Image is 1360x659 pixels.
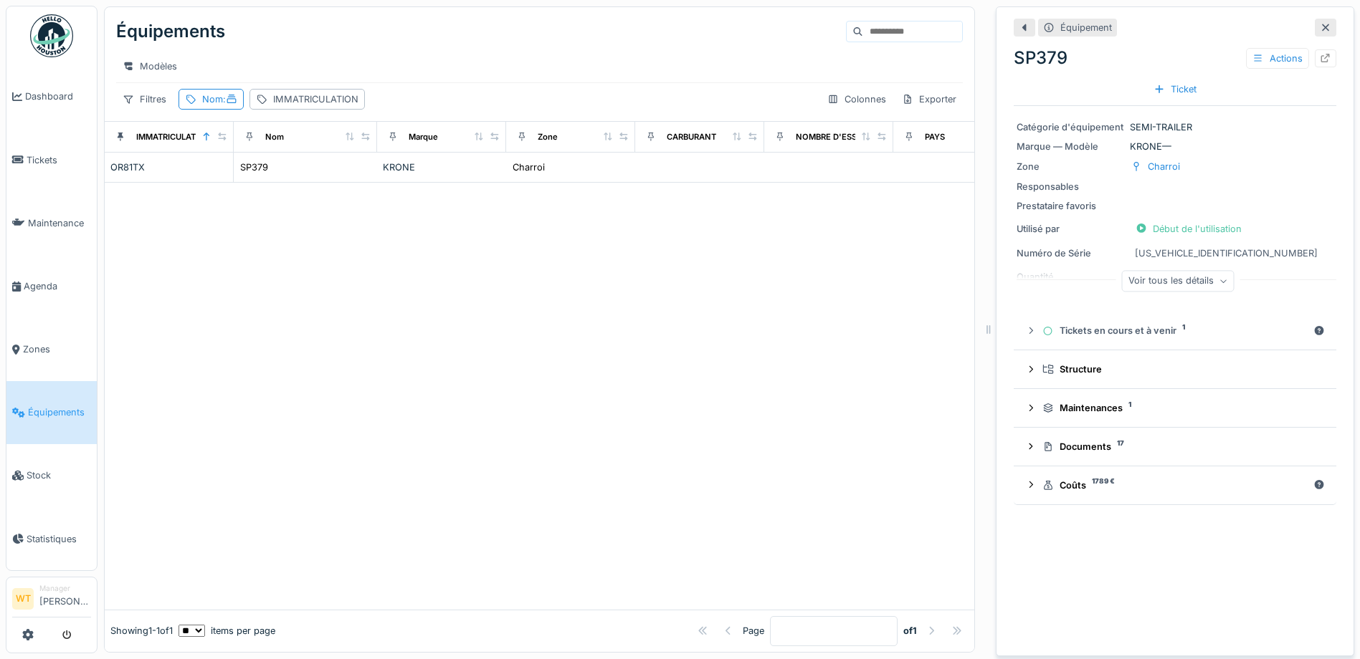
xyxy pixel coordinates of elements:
a: Agenda [6,254,97,317]
div: Maintenances [1042,401,1319,415]
span: Stock [27,468,91,482]
div: Filtres [116,89,173,110]
summary: Structure [1019,356,1331,383]
span: Tickets [27,153,91,167]
div: KRONE — [1017,140,1333,153]
li: WT [12,588,34,610]
div: Coûts [1042,478,1308,492]
div: Voir tous les détails [1122,271,1235,292]
div: Actions [1246,48,1309,69]
div: IMMATRICULATION [273,92,358,106]
div: Début de l'utilisation [1130,219,1247,239]
div: [US_VEHICLE_IDENTIFICATION_NUMBER] [1135,246,1318,260]
div: Charroi [513,160,545,174]
div: Structure [1042,362,1319,376]
div: Prestataire favoris [1017,199,1124,213]
img: Badge_color-CXgf-gQk.svg [30,14,73,57]
div: Marque — Modèle [1017,140,1124,153]
div: Colonnes [821,89,893,110]
summary: Documents17 [1019,433,1331,460]
a: Zones [6,318,97,381]
div: OR81TX [110,160,227,174]
strong: of 1 [903,624,917,638]
span: Agenda [24,279,91,293]
div: CARBURANT [667,131,716,143]
div: Manager [39,583,91,594]
div: Tickets en cours et à venir [1042,324,1308,337]
div: Exporter [895,89,963,110]
span: Équipements [28,405,91,419]
a: WT Manager[PERSON_NAME] [12,583,91,617]
span: Zones [23,342,91,356]
div: Catégorie d'équipement [1017,120,1124,134]
div: Zone [538,131,558,143]
a: Maintenance [6,191,97,254]
div: Responsables [1017,180,1124,193]
li: [PERSON_NAME] [39,583,91,614]
div: KRONE [383,160,500,174]
div: PAYS [925,131,945,143]
a: Dashboard [6,65,97,128]
div: Nom [202,92,237,106]
a: Équipements [6,381,97,444]
summary: Maintenances1 [1019,395,1331,421]
summary: Tickets en cours et à venir1 [1019,318,1331,345]
div: Charroi [1148,160,1180,173]
span: Statistiques [27,532,91,546]
div: Nom [265,131,284,143]
div: Documents [1042,440,1319,453]
span: : [223,94,237,105]
div: Zone [1017,160,1124,173]
div: Showing 1 - 1 of 1 [110,624,173,638]
div: SP379 [1014,45,1336,71]
div: Équipement [1060,21,1112,34]
div: NOMBRE D'ESSIEU [796,131,870,143]
summary: Coûts1789 € [1019,472,1331,499]
div: Marque [409,131,438,143]
a: Statistiques [6,507,97,570]
div: IMMATRICULATION [136,131,211,143]
div: Ticket [1148,80,1202,99]
div: Utilisé par [1017,222,1124,236]
div: items per page [179,624,275,638]
div: SEMI-TRAILER [1017,120,1333,134]
div: Page [743,624,764,638]
a: Tickets [6,128,97,191]
span: Dashboard [25,90,91,103]
div: SP379 [240,160,268,174]
div: Équipements [116,13,225,50]
a: Stock [6,444,97,507]
div: Numéro de Série [1017,246,1124,260]
div: Modèles [116,56,184,77]
span: Maintenance [28,216,91,230]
